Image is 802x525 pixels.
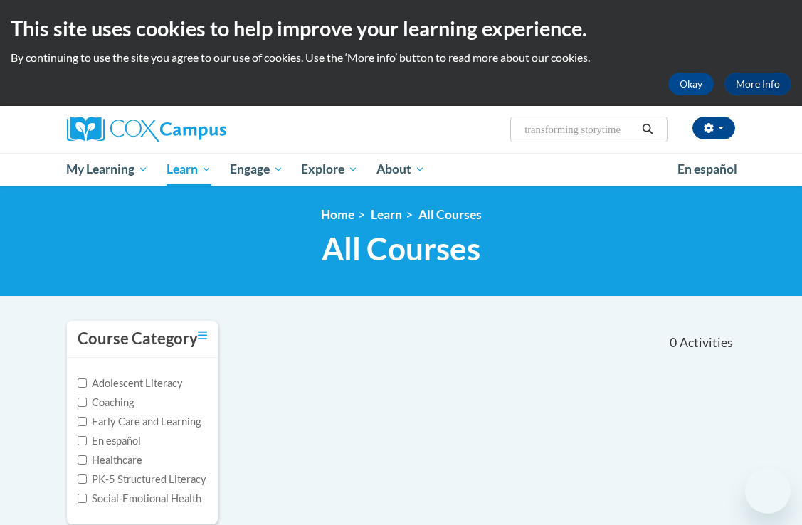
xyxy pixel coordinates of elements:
[745,468,791,514] iframe: Button to launch messaging window
[167,161,211,178] span: Learn
[78,376,183,391] label: Adolescent Literacy
[78,433,141,449] label: En español
[418,207,482,222] a: All Courses
[376,161,425,178] span: About
[78,474,87,484] input: Checkbox for Options
[157,153,221,186] a: Learn
[724,73,791,95] a: More Info
[78,417,87,426] input: Checkbox for Options
[11,50,791,65] p: By continuing to use the site you agree to our use of cookies. Use the ‘More info’ button to read...
[78,328,198,350] h3: Course Category
[66,161,148,178] span: My Learning
[292,153,367,186] a: Explore
[67,117,226,142] img: Cox Campus
[301,161,358,178] span: Explore
[67,117,275,142] a: Cox Campus
[78,494,87,503] input: Checkbox for Options
[321,207,354,222] a: Home
[692,117,735,139] button: Account Settings
[78,491,201,507] label: Social-Emotional Health
[78,378,87,388] input: Checkbox for Options
[78,398,87,407] input: Checkbox for Options
[523,121,637,138] input: Search Courses
[78,436,87,445] input: Checkbox for Options
[322,230,480,267] span: All Courses
[230,161,283,178] span: Engage
[78,472,206,487] label: PK-5 Structured Literacy
[668,154,746,184] a: En español
[56,153,746,186] div: Main menu
[637,121,658,138] button: Search
[198,328,207,344] a: Toggle collapse
[371,207,402,222] a: Learn
[78,395,134,410] label: Coaching
[78,455,87,465] input: Checkbox for Options
[58,153,158,186] a: My Learning
[11,14,791,43] h2: This site uses cookies to help improve your learning experience.
[668,73,714,95] button: Okay
[78,452,142,468] label: Healthcare
[221,153,292,186] a: Engage
[670,335,677,351] span: 0
[677,161,737,176] span: En español
[78,414,201,430] label: Early Care and Learning
[680,335,733,351] span: Activities
[367,153,434,186] a: About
